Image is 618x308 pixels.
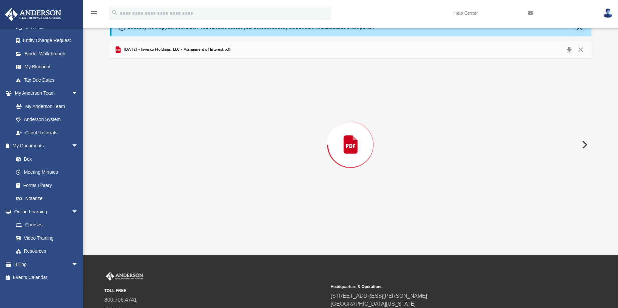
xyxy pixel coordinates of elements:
span: arrow_drop_down [72,139,85,153]
a: Entity Change Request [9,34,88,47]
img: Anderson Advisors Platinum Portal [104,272,144,281]
a: [STREET_ADDRESS][PERSON_NAME] [331,293,427,299]
a: Online Learningarrow_drop_down [5,205,85,218]
a: Meeting Minutes [9,166,85,179]
small: TOLL FREE [104,288,326,294]
a: Box [9,152,82,166]
a: My Documentsarrow_drop_down [5,139,85,153]
a: Events Calendar [5,271,88,284]
a: Client Referrals [9,126,85,139]
a: Billingarrow_drop_down [5,258,88,271]
span: arrow_drop_down [72,87,85,100]
span: [DATE] - Invesco Holdings, LLC - Assignment of Interest.pdf [122,47,230,53]
a: Forms Library [9,179,82,192]
a: Anderson System [9,113,85,126]
a: 800.706.4741 [104,297,137,303]
button: Close [575,45,587,54]
a: [GEOGRAPHIC_DATA][US_STATE] [331,301,416,307]
span: arrow_drop_down [72,205,85,219]
a: My Anderson Teamarrow_drop_down [5,87,85,100]
a: Resources [9,245,85,258]
a: menu [90,13,98,17]
a: My Anderson Team [9,100,82,113]
div: Preview [110,41,591,231]
button: Download [563,45,575,54]
i: search [111,9,118,16]
span: arrow_drop_down [72,258,85,271]
a: Courses [9,218,85,232]
button: Next File [577,135,591,154]
a: Tax Due Dates [9,73,88,87]
a: Video Training [9,231,82,245]
img: Anderson Advisors Platinum Portal [3,8,63,21]
i: menu [90,9,98,17]
img: User Pic [603,8,613,18]
small: Headquarters & Operations [331,284,552,290]
a: Notarize [9,192,85,205]
a: Binder Walkthrough [9,47,88,60]
a: My Blueprint [9,60,85,74]
a: [DOMAIN_NAME] [294,24,330,30]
